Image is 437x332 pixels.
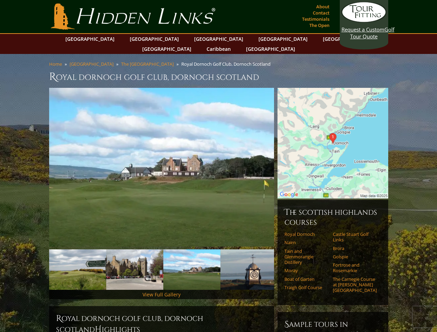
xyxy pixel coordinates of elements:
[277,88,388,199] img: Google Map of Royal Dornoch Golf Club, Golf Road, Dornoch, Scotland, United Kingdom
[319,34,375,44] a: [GEOGRAPHIC_DATA]
[342,26,384,33] span: Request a Custom
[62,34,118,44] a: [GEOGRAPHIC_DATA]
[333,231,377,243] a: Castle Stuart Golf Links
[191,34,247,44] a: [GEOGRAPHIC_DATA]
[284,240,328,245] a: Nairn
[70,61,113,67] a: [GEOGRAPHIC_DATA]
[139,44,195,54] a: [GEOGRAPHIC_DATA]
[315,2,331,11] a: About
[284,248,328,265] a: Tain and Glenmorangie Distillery
[181,61,273,67] li: Royal Dornoch Golf Club, Dornoch Scotland
[284,268,328,273] a: Moray
[49,61,62,67] a: Home
[300,14,331,24] a: Testimonials
[121,61,174,67] a: The [GEOGRAPHIC_DATA]
[49,70,388,84] h1: Royal Dornoch Golf Club, Dornoch Scotland
[143,291,181,298] a: View Full Gallery
[255,34,311,44] a: [GEOGRAPHIC_DATA]
[342,2,386,40] a: Request a CustomGolf Tour Quote
[333,262,377,274] a: Fortrose and Rosemarkie
[203,44,234,54] a: Caribbean
[333,246,377,251] a: Brora
[126,34,182,44] a: [GEOGRAPHIC_DATA]
[284,285,328,290] a: Traigh Golf Course
[311,8,331,18] a: Contact
[243,44,299,54] a: [GEOGRAPHIC_DATA]
[333,254,377,259] a: Golspie
[308,20,331,30] a: The Open
[333,276,377,293] a: The Carnegie Course at [PERSON_NAME][GEOGRAPHIC_DATA]
[284,276,328,282] a: Boat of Garten
[284,231,328,237] a: Royal Dornoch
[284,207,381,227] h6: The Scottish Highlands Courses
